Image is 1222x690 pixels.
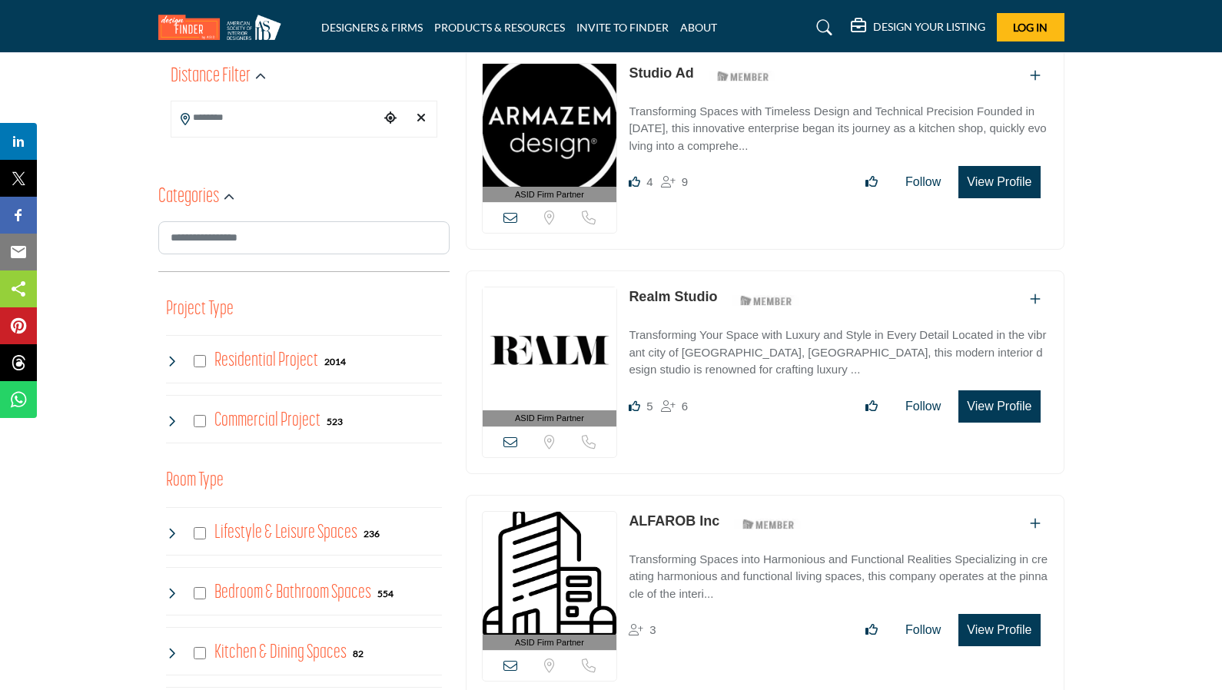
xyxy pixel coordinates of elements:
[166,295,234,324] button: Project Type
[515,412,584,425] span: ASID Firm Partner
[629,400,640,412] i: Likes
[321,21,423,34] a: DESIGNERS & FIRMS
[166,466,224,496] button: Room Type
[327,416,343,427] b: 523
[629,513,719,529] a: ALFAROB Inc
[364,526,380,540] div: 236 Results For Lifestyle & Leisure Spaces
[629,287,717,307] p: Realm Studio
[324,357,346,367] b: 2014
[958,390,1040,423] button: View Profile
[997,13,1064,41] button: Log In
[855,391,888,422] button: Like listing
[214,407,320,434] h4: Commercial Project: Involve the design, construction, or renovation of spaces used for business p...
[364,529,380,539] b: 236
[629,289,717,304] a: Realm Studio
[353,649,364,659] b: 82
[629,621,656,639] div: Followers
[895,615,951,645] button: Follow
[434,21,565,34] a: PRODUCTS & RESOURCES
[214,579,371,606] h4: Bedroom & Bathroom Spaces: Bedroom & Bathroom Spaces
[194,527,206,539] input: Select Lifestyle & Leisure Spaces checkbox
[483,287,617,426] a: ASID Firm Partner
[855,615,888,645] button: Like listing
[515,636,584,649] span: ASID Firm Partner
[873,20,985,34] h5: DESIGN YOUR LISTING
[1030,293,1041,306] a: Add To List
[483,64,617,203] a: ASID Firm Partner
[576,21,669,34] a: INVITE TO FINDER
[629,65,693,81] a: Studio Ad
[802,15,842,40] a: Search
[855,167,888,197] button: Like listing
[194,415,206,427] input: Select Commercial Project checkbox
[682,400,688,413] span: 6
[958,166,1040,198] button: View Profile
[895,391,951,422] button: Follow
[629,551,1048,603] p: Transforming Spaces into Harmonious and Functional Realities Specializing in creating harmonious ...
[483,64,617,187] img: Studio Ad
[483,512,617,651] a: ASID Firm Partner
[709,67,778,86] img: ASID Members Badge Icon
[649,623,656,636] span: 3
[629,94,1048,155] a: Transforming Spaces with Timeless Design and Technical Precision Founded in [DATE], this innovati...
[732,290,801,310] img: ASID Members Badge Icon
[680,21,717,34] a: ABOUT
[629,511,719,532] p: ALFAROB Inc
[483,512,617,635] img: ALFAROB Inc
[194,647,206,659] input: Select Kitchen & Dining Spaces checkbox
[1013,21,1048,34] span: Log In
[324,354,346,368] div: 2014 Results For Residential Project
[646,175,653,188] span: 4
[158,184,219,211] h2: Categories
[379,102,402,135] div: Choose your current location
[171,63,251,91] h2: Distance Filter
[646,400,653,413] span: 5
[629,327,1048,379] p: Transforming Your Space with Luxury and Style in Every Detail Located in the vibrant city of [GEO...
[410,102,433,135] div: Clear search location
[1030,517,1041,530] a: Add To List
[327,414,343,428] div: 523 Results For Commercial Project
[515,188,584,201] span: ASID Firm Partner
[377,586,393,600] div: 554 Results For Bedroom & Bathroom Spaces
[682,175,688,188] span: 9
[734,515,803,534] img: ASID Members Badge Icon
[958,614,1040,646] button: View Profile
[629,317,1048,379] a: Transforming Your Space with Luxury and Style in Every Detail Located in the vibrant city of [GEO...
[629,542,1048,603] a: Transforming Spaces into Harmonious and Functional Realities Specializing in creating harmonious ...
[629,103,1048,155] p: Transforming Spaces with Timeless Design and Technical Precision Founded in [DATE], this innovati...
[353,646,364,660] div: 82 Results For Kitchen & Dining Spaces
[158,15,289,40] img: Site Logo
[214,639,347,666] h4: Kitchen & Dining Spaces: Kitchen & Dining Spaces
[194,355,206,367] input: Select Residential Project checkbox
[851,18,985,37] div: DESIGN YOUR LISTING
[1030,69,1041,82] a: Add To List
[629,176,640,187] i: Likes
[661,397,688,416] div: Followers
[171,103,379,133] input: Search Location
[214,519,357,546] h4: Lifestyle & Leisure Spaces: Lifestyle & Leisure Spaces
[483,287,617,410] img: Realm Studio
[629,63,693,84] p: Studio Ad
[158,221,450,254] input: Search Category
[194,587,206,599] input: Select Bedroom & Bathroom Spaces checkbox
[214,347,318,374] h4: Residential Project: Types of projects range from simple residential renovations to highly comple...
[895,167,951,197] button: Follow
[377,589,393,599] b: 554
[661,173,688,191] div: Followers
